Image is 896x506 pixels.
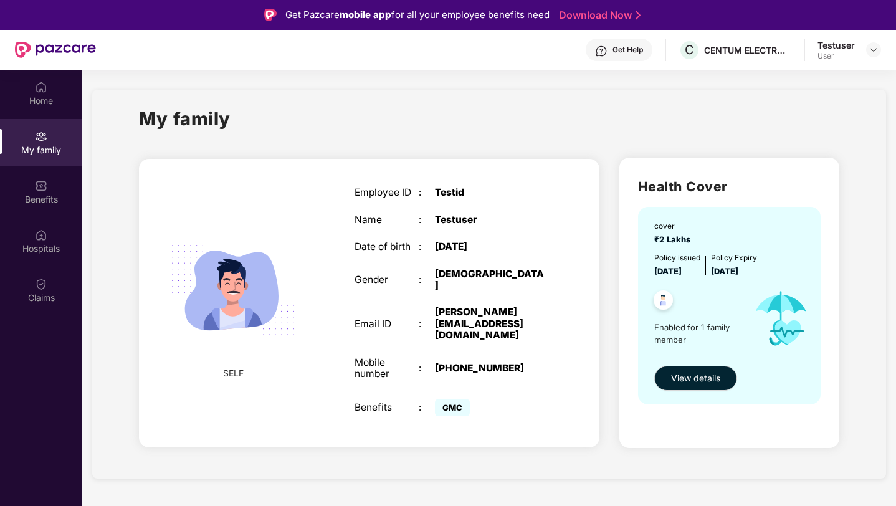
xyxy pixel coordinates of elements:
[685,42,694,57] span: C
[419,363,435,374] div: :
[35,81,47,93] img: svg+xml;base64,PHN2ZyBpZD0iSG9tZSIgeG1sbnM9Imh0dHA6Ly93d3cudzMub3JnLzIwMDAvc3ZnIiB3aWR0aD0iMjAiIG...
[35,130,47,143] img: svg+xml;base64,PHN2ZyB3aWR0aD0iMjAiIGhlaWdodD0iMjAiIHZpZXdCb3g9IjAgMCAyMCAyMCIgZmlsbD0ibm9uZSIgeG...
[559,9,637,22] a: Download Now
[704,44,791,56] div: CENTUM ELECTRONICS LIMITED
[595,45,608,57] img: svg+xml;base64,PHN2ZyBpZD0iSGVscC0zMngzMiIgeG1sbnM9Imh0dHA6Ly93d3cudzMub3JnLzIwMDAvc3ZnIiB3aWR0aD...
[435,241,547,252] div: [DATE]
[671,371,720,385] span: View details
[612,45,643,55] div: Get Help
[435,214,547,226] div: Testuser
[340,9,391,21] strong: mobile app
[419,402,435,413] div: :
[654,266,682,276] span: [DATE]
[817,51,855,61] div: User
[419,241,435,252] div: :
[419,214,435,226] div: :
[743,278,819,360] img: icon
[869,45,879,55] img: svg+xml;base64,PHN2ZyBpZD0iRHJvcGRvd24tMzJ4MzIiIHhtbG5zPSJodHRwOi8vd3d3LnczLm9yZy8yMDAwL3N2ZyIgd2...
[711,266,738,276] span: [DATE]
[355,241,419,252] div: Date of birth
[355,318,419,330] div: Email ID
[654,321,743,346] span: Enabled for 1 family member
[223,366,244,380] span: SELF
[355,214,419,226] div: Name
[648,287,679,317] img: svg+xml;base64,PHN2ZyB4bWxucz0iaHR0cDovL3d3dy53My5vcmcvMjAwMC9zdmciIHdpZHRoPSI0OC45NDMiIGhlaWdodD...
[435,187,547,198] div: Testid
[435,399,470,416] span: GMC
[817,39,855,51] div: Testuser
[139,105,231,133] h1: My family
[285,7,550,22] div: Get Pazcare for all your employee benefits need
[636,9,641,22] img: Stroke
[711,252,757,264] div: Policy Expiry
[435,307,547,341] div: [PERSON_NAME][EMAIL_ADDRESS][DOMAIN_NAME]
[435,269,547,292] div: [DEMOGRAPHIC_DATA]
[638,176,821,197] h2: Health Cover
[355,357,419,380] div: Mobile number
[654,366,737,391] button: View details
[35,179,47,192] img: svg+xml;base64,PHN2ZyBpZD0iQmVuZWZpdHMiIHhtbG5zPSJodHRwOi8vd3d3LnczLm9yZy8yMDAwL3N2ZyIgd2lkdGg9Ij...
[35,278,47,290] img: svg+xml;base64,PHN2ZyBpZD0iQ2xhaW0iIHhtbG5zPSJodHRwOi8vd3d3LnczLm9yZy8yMDAwL3N2ZyIgd2lkdGg9IjIwIi...
[419,274,435,285] div: :
[654,234,695,244] span: ₹2 Lakhs
[419,318,435,330] div: :
[264,9,277,21] img: Logo
[654,252,700,264] div: Policy issued
[355,274,419,285] div: Gender
[355,187,419,198] div: Employee ID
[35,229,47,241] img: svg+xml;base64,PHN2ZyBpZD0iSG9zcGl0YWxzIiB4bWxucz0iaHR0cDovL3d3dy53My5vcmcvMjAwMC9zdmciIHdpZHRoPS...
[355,402,419,413] div: Benefits
[654,221,695,232] div: cover
[435,363,547,374] div: [PHONE_NUMBER]
[156,214,310,367] img: svg+xml;base64,PHN2ZyB4bWxucz0iaHR0cDovL3d3dy53My5vcmcvMjAwMC9zdmciIHdpZHRoPSIyMjQiIGhlaWdodD0iMT...
[419,187,435,198] div: :
[15,42,96,58] img: New Pazcare Logo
